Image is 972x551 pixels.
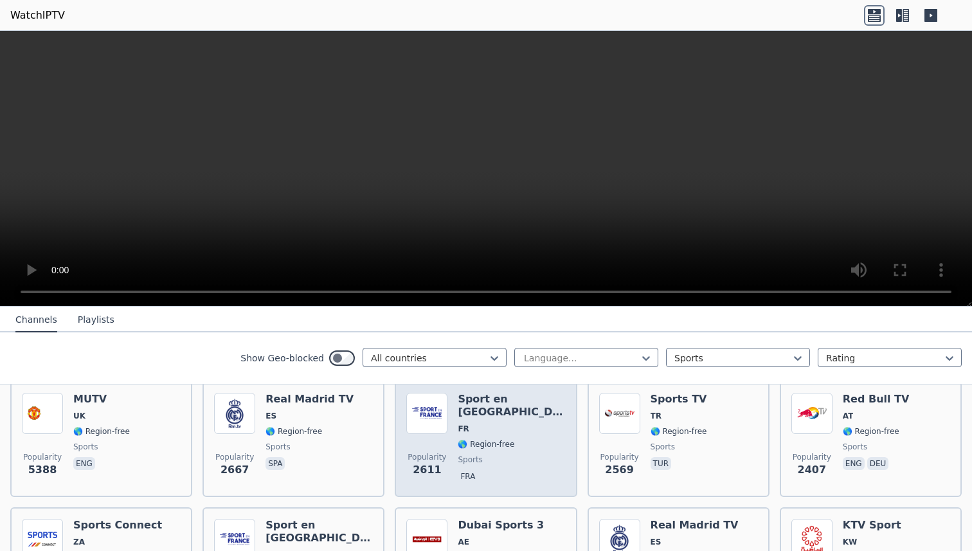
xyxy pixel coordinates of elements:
[599,393,640,434] img: Sports TV
[651,426,707,437] span: 🌎 Region-free
[73,442,98,452] span: sports
[221,462,249,478] span: 2667
[651,411,661,421] span: TR
[843,519,901,532] h6: KTV Sport
[458,424,469,434] span: FR
[15,308,57,332] button: Channels
[28,462,57,478] span: 5388
[406,393,447,434] img: Sport en France
[265,426,322,437] span: 🌎 Region-free
[843,411,854,421] span: AT
[651,519,739,532] h6: Real Madrid TV
[10,8,65,23] a: WatchIPTV
[73,411,85,421] span: UK
[651,457,671,470] p: tur
[458,455,482,465] span: sports
[265,393,354,406] h6: Real Madrid TV
[458,393,565,419] h6: Sport en [GEOGRAPHIC_DATA]
[265,457,285,470] p: spa
[214,393,255,434] img: Real Madrid TV
[651,393,707,406] h6: Sports TV
[843,442,867,452] span: sports
[600,452,639,462] span: Popularity
[843,426,899,437] span: 🌎 Region-free
[791,393,833,434] img: Red Bull TV
[73,537,85,547] span: ZA
[605,462,634,478] span: 2569
[408,452,446,462] span: Popularity
[458,519,544,532] h6: Dubai Sports 3
[22,393,63,434] img: MUTV
[73,519,162,532] h6: Sports Connect
[240,352,324,365] label: Show Geo-blocked
[867,457,889,470] p: deu
[23,452,62,462] span: Popularity
[651,442,675,452] span: sports
[458,537,469,547] span: AE
[651,537,661,547] span: ES
[265,442,290,452] span: sports
[78,308,114,332] button: Playlists
[458,470,478,483] p: fra
[265,411,276,421] span: ES
[215,452,254,462] span: Popularity
[793,452,831,462] span: Popularity
[843,393,910,406] h6: Red Bull TV
[458,439,514,449] span: 🌎 Region-free
[843,457,865,470] p: eng
[265,519,373,545] h6: Sport en [GEOGRAPHIC_DATA]
[843,537,858,547] span: KW
[73,426,130,437] span: 🌎 Region-free
[73,393,130,406] h6: MUTV
[413,462,442,478] span: 2611
[73,457,95,470] p: eng
[798,462,827,478] span: 2407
